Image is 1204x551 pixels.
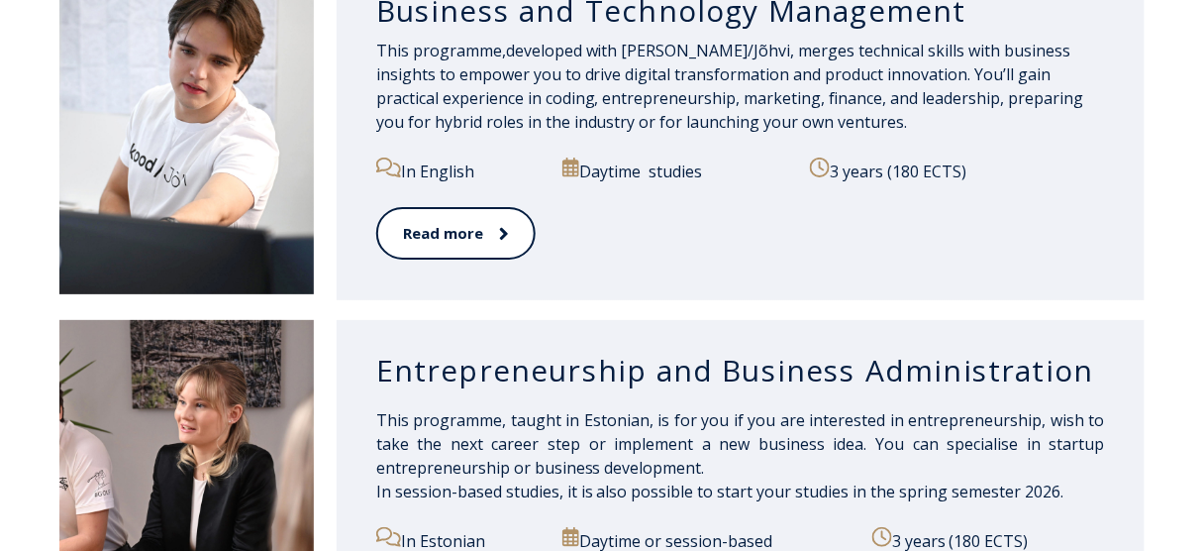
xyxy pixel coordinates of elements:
span: This programme, [376,40,506,61]
p: 3 years (180 ECTS) [810,158,1105,183]
p: Daytime studies [562,158,795,183]
h3: Entrepreneurship and Business Administration [376,352,1105,389]
p: developed with [PERSON_NAME]/Jõhvi, merges technical skills with business insights to empower you... [376,39,1105,134]
p: In English [376,158,547,183]
a: Read more [376,207,536,260]
span: This programme, taught in Estonian, is for you if you are interested in entrepreneurship, wish to... [376,409,1105,502]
